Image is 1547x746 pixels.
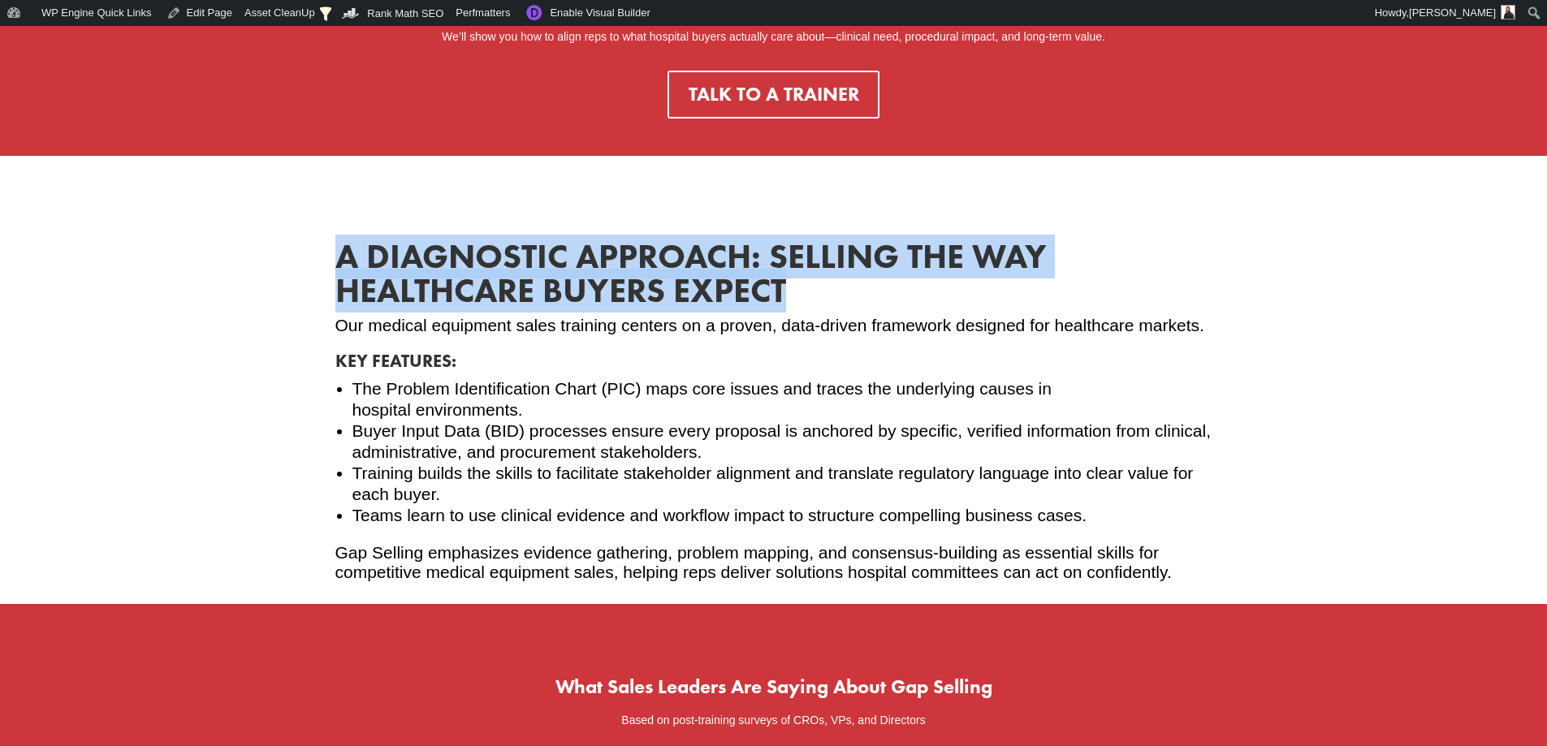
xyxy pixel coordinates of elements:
[1409,6,1496,19] span: [PERSON_NAME]
[45,26,80,39] div: v 4.0.25
[335,316,1212,352] p: Our medical equipment sales training centers on a proven, data-driven framework designed for heal...
[42,42,179,55] div: Domain: [DOMAIN_NAME]
[442,30,1105,43] span: We’ll show you how to align reps to what hospital buyers actually care about—clinical need, proce...
[62,104,145,114] div: Domain Overview
[26,26,39,39] img: logo_orange.svg
[367,7,443,19] span: Rank Math SEO
[668,71,880,119] a: Talk to a Trainer
[352,378,1212,420] p: The Problem Identification Chart (PIC) maps core issues and traces the underlying causes in hospi...
[352,711,1196,731] p: Based on post-training surveys of CROs, VPs, and Directors
[335,543,1212,582] p: Gap Selling emphasizes evidence gathering, problem mapping, and consensus-building as essential s...
[179,104,274,114] div: Keywords by Traffic
[162,102,175,115] img: tab_keywords_by_traffic_grey.svg
[352,505,1212,526] p: Teams learn to use clinical evidence and workflow impact to structure compelling business cases.
[335,239,1212,316] h2: A Diagnostic Approach: Selling the Way Healthcare Buyers Expect
[26,42,39,55] img: website_grey.svg
[44,102,57,115] img: tab_domain_overview_orange.svg
[352,420,1212,463] p: Buyer Input Data (BID) processes ensure every proposal is anchored by specific, verified informat...
[352,463,1212,505] p: Training builds the skills to facilitate stakeholder alignment and translate regulatory language ...
[335,352,1212,378] h3: Key Features:
[352,677,1196,705] h2: What Sales Leaders Are Saying About Gap Selling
